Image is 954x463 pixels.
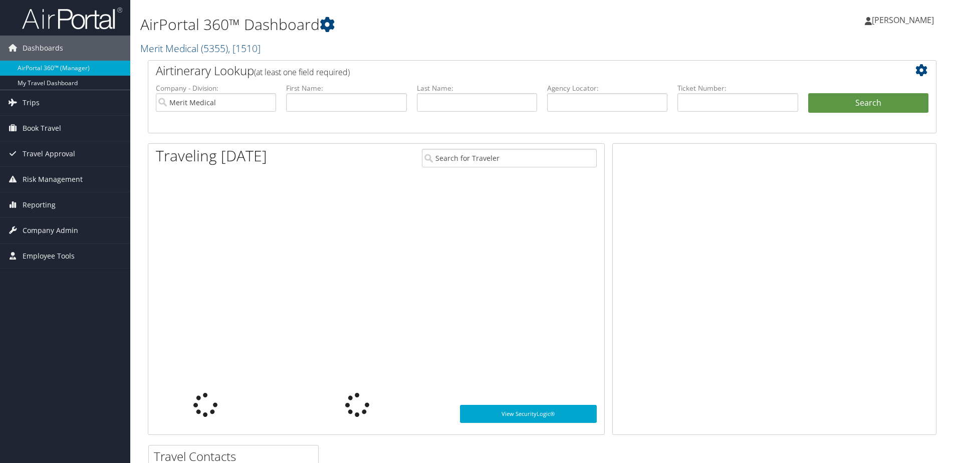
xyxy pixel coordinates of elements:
span: Travel Approval [23,141,75,166]
span: Reporting [23,192,56,217]
label: Company - Division: [156,83,276,93]
span: ( 5355 ) [201,42,228,55]
span: Risk Management [23,167,83,192]
input: Search for Traveler [422,149,597,167]
label: Agency Locator: [547,83,667,93]
button: Search [808,93,928,113]
span: Company Admin [23,218,78,243]
h1: Traveling [DATE] [156,145,267,166]
label: Ticket Number: [677,83,798,93]
h1: AirPortal 360™ Dashboard [140,14,676,35]
a: Merit Medical [140,42,261,55]
a: View SecurityLogic® [460,405,597,423]
a: [PERSON_NAME] [865,5,944,35]
label: First Name: [286,83,406,93]
h2: Airtinerary Lookup [156,62,863,79]
span: [PERSON_NAME] [872,15,934,26]
span: Employee Tools [23,244,75,269]
span: Trips [23,90,40,115]
span: Dashboards [23,36,63,61]
span: (at least one field required) [254,67,350,78]
span: , [ 1510 ] [228,42,261,55]
span: Book Travel [23,116,61,141]
label: Last Name: [417,83,537,93]
img: airportal-logo.png [22,7,122,30]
